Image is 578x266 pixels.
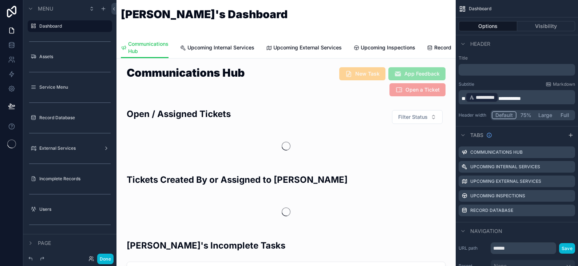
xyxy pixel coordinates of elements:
[39,54,111,60] label: Assets
[470,227,502,235] span: Navigation
[470,40,490,48] span: Header
[39,145,100,151] label: External Services
[39,84,111,90] label: Service Menu
[180,41,254,56] a: Upcoming Internal Services
[427,41,476,56] a: Record Database
[492,111,516,119] button: Default
[470,193,525,199] label: Upcoming Inspections
[546,81,575,87] a: Markdown
[121,9,288,20] h1: [PERSON_NAME]'s Dashboard
[39,115,111,121] label: Record Database
[39,206,111,212] label: Users
[555,111,574,119] button: Full
[459,245,488,251] label: URL path
[459,112,488,118] label: Header width
[187,44,254,51] span: Upcoming Internal Services
[470,178,541,184] label: Upcoming External Services
[38,5,53,12] span: Menu
[470,149,523,155] label: Communications Hub
[38,239,51,247] span: Page
[516,111,535,119] button: 75%
[121,37,169,59] a: Communications Hub
[353,41,415,56] a: Upcoming Inspections
[470,132,483,139] span: Tabs
[39,176,111,182] label: Incomplete Records
[459,64,575,76] div: scrollable content
[434,44,476,51] span: Record Database
[470,164,540,170] label: Upcoming Internal Services
[361,44,415,51] span: Upcoming Inspections
[128,40,169,55] span: Communications Hub
[273,44,342,51] span: Upcoming External Services
[517,21,575,31] button: Visibility
[559,243,575,254] button: Save
[459,81,474,87] label: Subtitle
[459,90,575,104] div: scrollable content
[97,254,114,264] button: Done
[266,41,342,56] a: Upcoming External Services
[553,81,575,87] span: Markdown
[39,23,108,29] label: Dashboard
[470,207,513,213] label: Record Database
[459,21,517,31] button: Options
[459,55,575,61] label: Title
[535,111,555,119] button: Large
[469,6,491,12] span: Dashboard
